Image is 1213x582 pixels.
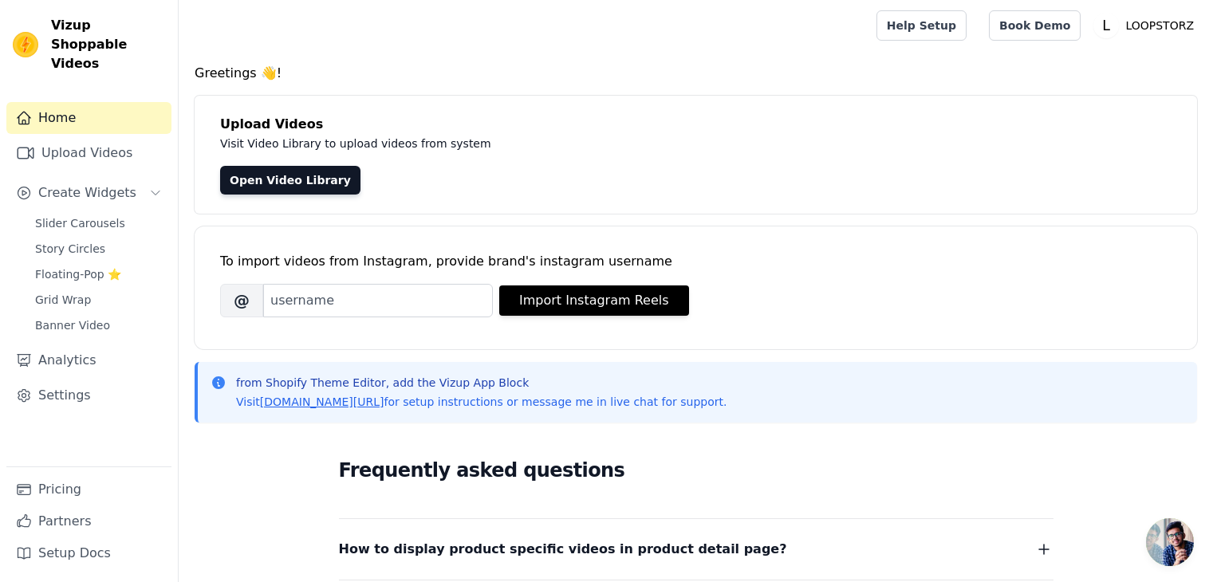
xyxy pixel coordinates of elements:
[35,292,91,308] span: Grid Wrap
[195,64,1197,83] h4: Greetings 👋!
[38,183,136,203] span: Create Widgets
[6,379,171,411] a: Settings
[1146,518,1194,566] div: Open chat
[6,177,171,209] button: Create Widgets
[6,474,171,505] a: Pricing
[220,166,360,195] a: Open Video Library
[989,10,1081,41] a: Book Demo
[26,238,171,260] a: Story Circles
[51,16,165,73] span: Vizup Shoppable Videos
[339,538,1053,560] button: How to display product specific videos in product detail page?
[1119,11,1200,40] p: LOOPSTORZ
[6,102,171,134] a: Home
[26,289,171,311] a: Grid Wrap
[220,284,263,317] span: @
[6,505,171,537] a: Partners
[263,284,493,317] input: username
[26,212,171,234] a: Slider Carousels
[35,266,121,282] span: Floating-Pop ⭐
[35,241,105,257] span: Story Circles
[26,314,171,336] a: Banner Video
[13,32,38,57] img: Vizup
[260,395,384,408] a: [DOMAIN_NAME][URL]
[220,252,1172,271] div: To import videos from Instagram, provide brand's instagram username
[6,137,171,169] a: Upload Videos
[6,344,171,376] a: Analytics
[236,394,727,410] p: Visit for setup instructions or message me in live chat for support.
[339,454,1053,486] h2: Frequently asked questions
[876,10,967,41] a: Help Setup
[220,134,935,153] p: Visit Video Library to upload videos from system
[499,285,689,316] button: Import Instagram Reels
[220,115,1172,134] h4: Upload Videos
[35,317,110,333] span: Banner Video
[1093,11,1200,40] button: L LOOPSTORZ
[1103,18,1111,33] text: L
[339,538,787,560] span: How to display product specific videos in product detail page?
[236,375,727,391] p: from Shopify Theme Editor, add the Vizup App Block
[26,263,171,285] a: Floating-Pop ⭐
[6,537,171,569] a: Setup Docs
[35,215,125,231] span: Slider Carousels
